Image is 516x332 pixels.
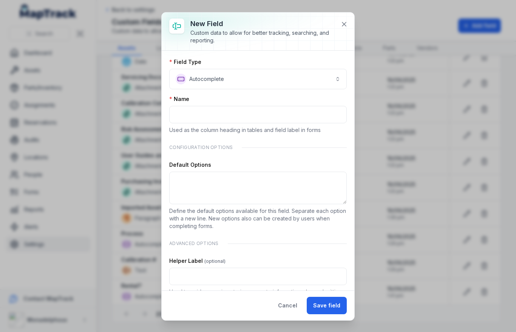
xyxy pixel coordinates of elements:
button: Autocomplete [169,69,347,89]
p: Define the default options available for this field. Separate each option with a new line. New op... [169,207,347,230]
button: Save field [307,297,347,314]
p: Used to guide users in entering accurate information when submitting forms [169,288,347,303]
button: Cancel [272,297,304,314]
input: :ra:-form-item-label [169,106,347,123]
label: Helper Label [169,257,226,265]
textarea: :rb:-form-item-label [169,172,347,204]
label: Field Type [169,58,201,66]
label: Default Options [169,161,211,169]
p: Used as the column heading in tables and field label in forms [169,126,347,134]
div: Configuration Options [169,140,347,155]
div: Advanced Options [169,236,347,251]
div: Custom data to allow for better tracking, searching, and reporting. [190,29,335,44]
input: :rc:-form-item-label [169,268,347,285]
label: Name [169,95,189,103]
h3: New field [190,19,335,29]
